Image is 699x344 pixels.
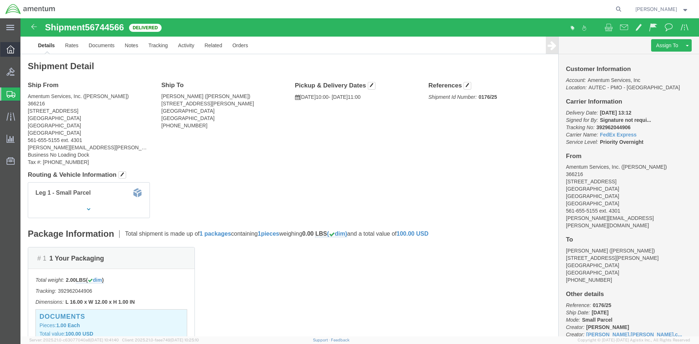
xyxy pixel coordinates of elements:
[5,4,56,15] img: logo
[29,338,119,342] span: Server: 2025.21.0-c63077040a8
[313,338,331,342] a: Support
[635,5,677,13] span: Rashonda Smith
[20,18,699,336] iframe: FS Legacy Container
[90,338,119,342] span: [DATE] 10:41:40
[122,338,199,342] span: Client: 2025.21.0-faee749
[170,338,199,342] span: [DATE] 10:25:10
[578,337,690,343] span: Copyright © [DATE]-[DATE] Agistix Inc., All Rights Reserved
[635,5,689,14] button: [PERSON_NAME]
[331,338,349,342] a: Feedback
